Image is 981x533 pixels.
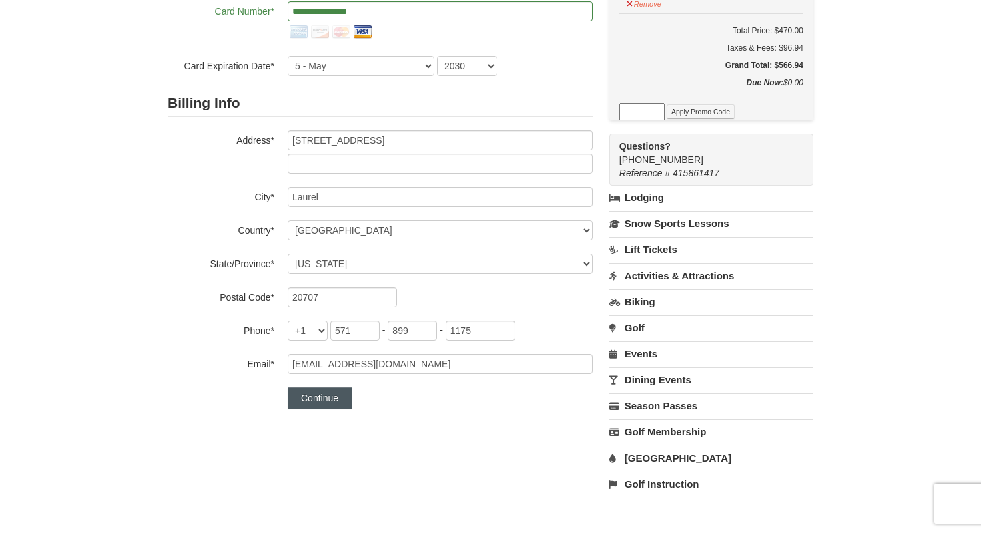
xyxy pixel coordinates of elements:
[288,187,593,207] input: City
[330,21,352,43] img: mastercard.png
[352,21,373,43] img: visa.png
[619,76,803,103] div: $0.00
[168,287,274,304] label: Postal Code*
[667,104,735,119] button: Apply Promo Code
[288,354,593,374] input: Email
[619,168,670,178] span: Reference #
[619,41,803,55] div: Taxes & Fees: $96.94
[309,21,330,43] img: discover.png
[609,367,813,392] a: Dining Events
[168,220,274,237] label: Country*
[609,419,813,444] a: Golf Membership
[609,186,813,210] a: Lodging
[388,321,437,341] input: xxx
[609,289,813,314] a: Biking
[609,472,813,496] a: Golf Instruction
[747,78,783,87] strong: Due Now:
[609,446,813,470] a: [GEOGRAPHIC_DATA]
[440,325,443,335] span: -
[619,140,789,165] span: [PHONE_NUMBER]
[168,90,593,117] h2: Billing Info
[619,59,803,72] h5: Grand Total: $566.94
[330,321,380,341] input: xxx
[288,287,397,307] input: Postal Code
[288,387,352,409] button: Continue
[609,315,813,340] a: Golf
[288,130,593,150] input: Billing Info
[168,321,274,337] label: Phone*
[619,24,803,37] h6: Total Price: $470.00
[609,237,813,262] a: Lift Tickets
[609,211,813,236] a: Snow Sports Lessons
[446,321,515,341] input: xxxx
[609,393,813,418] a: Season Passes
[168,354,274,371] label: Email*
[673,168,719,178] span: 415861417
[609,341,813,366] a: Events
[619,141,671,152] strong: Questions?
[168,130,274,147] label: Address*
[168,1,274,18] label: Card Number*
[168,187,274,204] label: City*
[288,21,309,43] img: amex.png
[168,254,274,271] label: State/Province*
[382,325,386,335] span: -
[168,56,274,73] label: Card Expiration Date*
[609,263,813,288] a: Activities & Attractions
